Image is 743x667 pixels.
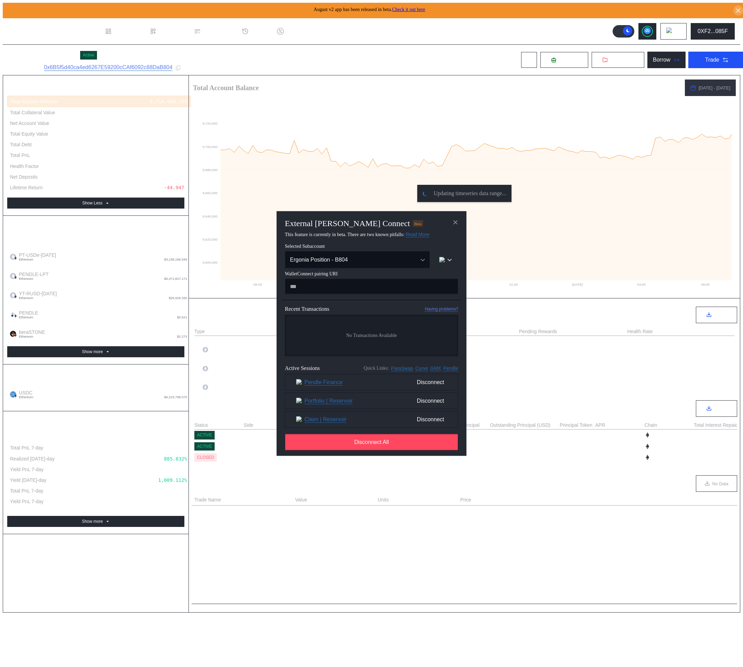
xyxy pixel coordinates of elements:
[10,498,44,505] div: Yield PnL 7-day
[295,496,307,504] span: Value
[285,219,410,228] h2: External [PERSON_NAME] Connect
[10,98,58,105] div: Total Account Balance
[287,28,328,34] div: Discount Factors
[490,444,528,449] div: 3,999,232.000
[559,57,578,63] span: Deposit
[164,277,187,280] span: $6,471,827.171
[244,453,278,462] div: Borrower
[83,53,94,57] div: Active
[194,311,233,319] div: DeFi Metrics
[694,444,723,449] div: 91,616.439
[147,152,187,158] div: -2,846,716.165
[194,480,239,488] div: OTC Positions
[378,455,410,460] div: 999,808.000
[560,442,594,451] div: USDC
[322,455,359,460] div: 1,000,000.000
[14,295,17,298] img: svg+xml,%3c
[519,329,557,334] div: Pending Rewards
[194,405,213,413] div: Loans
[194,422,243,428] div: Status
[666,28,674,35] img: chain logo
[560,453,594,462] div: USDC
[490,453,559,462] div: -
[595,453,644,462] div: 10.000%
[490,432,528,438] div: 2,224,572.800
[425,306,458,311] a: Having problems?
[203,121,218,125] text: 9,720,000
[193,84,679,91] h2: Total Account Balance
[434,190,506,197] span: Updating timeseries data range...
[82,519,103,524] div: Show more
[164,184,187,191] div: -44.947%
[645,443,672,449] div: Ethereum
[155,445,187,451] div: 999,836.462
[645,432,650,438] img: svg+xml,%3c
[314,7,425,12] span: August v2 app has been released in beta.
[150,98,187,105] div: 9,710,605.269
[115,28,141,34] div: Dashboard
[173,310,187,316] div: 0.100
[149,141,187,148] div: 6,223,798.575
[173,163,187,169] div: 1.261
[285,434,458,451] button: Disconnect All
[158,477,187,483] div: 1,009.112%
[19,296,57,300] span: Ethereum
[285,244,458,249] span: Selected Subaccount
[244,442,278,451] div: Borrower
[595,431,644,439] div: 8.000%
[10,477,46,483] div: Yield [DATE]-day
[177,316,187,319] span: $0.521
[450,217,461,228] button: close modal
[82,349,103,354] div: Show more
[10,466,44,473] div: Yield PnL 7-day
[10,131,48,137] div: Total Equity Value
[7,418,184,432] div: Realized Performance
[10,254,16,260] img: empty-token.png
[645,455,650,460] img: svg+xml,%3c
[19,258,56,261] span: Ethereum
[204,28,234,34] div: Permissions
[10,174,37,180] div: Net Deposits
[645,454,672,460] div: Ethereum
[82,201,103,205] div: Show Less
[460,496,471,504] span: Price
[490,422,559,428] div: Outstanding Principal (USD)
[194,329,205,334] div: Type
[413,220,423,226] div: Beta
[203,384,240,391] div: PENDLE-LPT
[406,232,429,237] a: Read More
[645,432,672,438] div: Ethereum
[149,272,187,277] div: 2,636,605.793
[16,252,56,261] span: PT-USDe-[DATE]
[430,365,441,371] a: GMX
[44,64,173,71] a: 0x6B5f5d40ca4ed6267E59200cCAf6092c88DaB804
[10,391,16,398] img: usdc.png
[296,398,302,404] img: Portfolio | Reservoir
[304,416,346,423] a: Claim | Reservoir
[694,422,742,428] div: Total Interest Repaid
[10,445,43,451] div: Total PnL 7-day
[443,365,458,371] a: Pendle
[159,28,186,34] div: Loan Book
[197,444,212,449] div: ACTIVE
[637,283,646,286] text: 03:00
[433,251,458,268] button: chain logo
[10,292,16,298] img: empty-token.png
[7,223,184,236] div: Account Balance
[149,498,187,505] div: 1,141,702.622
[509,283,518,286] text: 21:00
[149,131,187,137] div: 1,618,877.201
[10,141,32,148] div: Total Debt
[434,453,489,462] div: -
[203,384,208,390] img: empty-token.png
[203,261,218,264] text: 9,600,000
[203,347,249,353] div: YT-RUSD-[DATE]
[414,377,447,388] span: Disconnect
[285,374,458,391] button: Pendle FinancePendle FinanceDisconnect
[155,488,187,494] div: 999,836.462
[560,431,594,439] div: USDC
[423,191,428,196] img: pending
[164,258,187,261] span: $3,238,186.549
[7,371,184,385] div: Aggregate Debt
[10,456,55,462] div: Realized [DATE]-day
